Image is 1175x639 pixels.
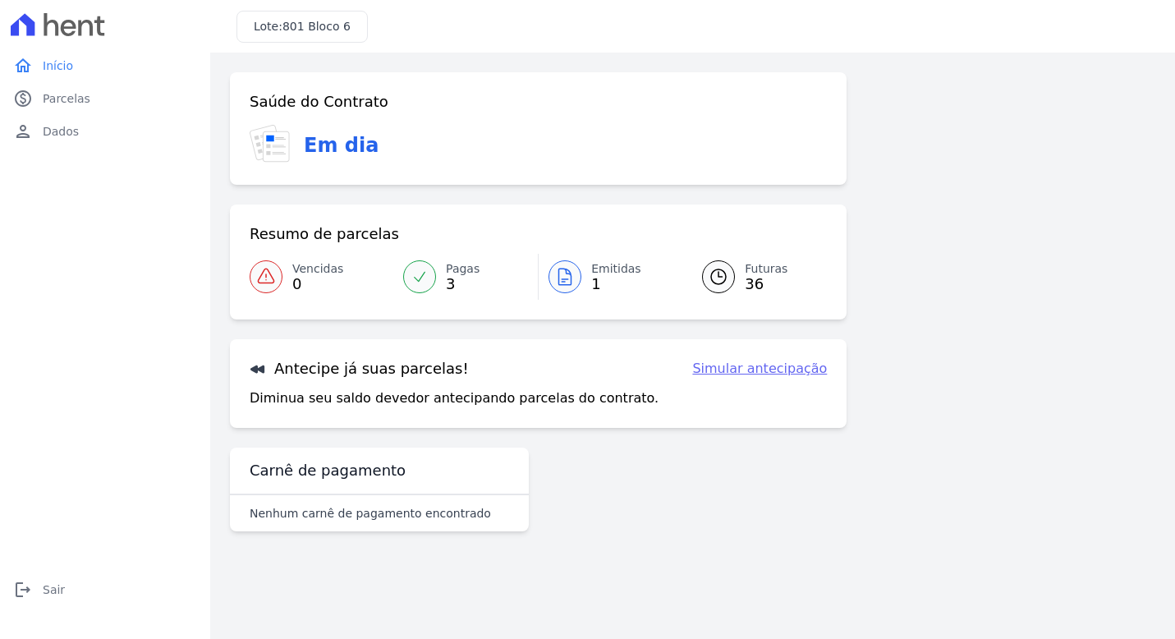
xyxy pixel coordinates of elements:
[43,123,79,140] span: Dados
[446,260,480,278] span: Pagas
[393,254,538,300] a: Pagas 3
[250,388,659,408] p: Diminua seu saldo devedor antecipando parcelas do contrato.
[282,20,351,33] span: 801 Bloco 6
[250,359,469,379] h3: Antecipe já suas parcelas!
[591,278,641,291] span: 1
[7,49,204,82] a: homeInício
[13,89,33,108] i: paid
[7,115,204,148] a: personDados
[13,122,33,141] i: person
[43,582,65,598] span: Sair
[446,278,480,291] span: 3
[7,573,204,606] a: logoutSair
[250,92,388,112] h3: Saúde do Contrato
[692,359,827,379] a: Simular antecipação
[43,90,90,107] span: Parcelas
[250,254,393,300] a: Vencidas 0
[292,260,343,278] span: Vencidas
[682,254,827,300] a: Futuras 36
[304,131,379,160] h3: Em dia
[539,254,682,300] a: Emitidas 1
[13,580,33,600] i: logout
[250,461,406,480] h3: Carnê de pagamento
[591,260,641,278] span: Emitidas
[745,260,787,278] span: Futuras
[745,278,787,291] span: 36
[254,18,351,35] h3: Lote:
[250,224,399,244] h3: Resumo de parcelas
[13,56,33,76] i: home
[292,278,343,291] span: 0
[7,82,204,115] a: paidParcelas
[43,57,73,74] span: Início
[250,505,491,522] p: Nenhum carnê de pagamento encontrado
